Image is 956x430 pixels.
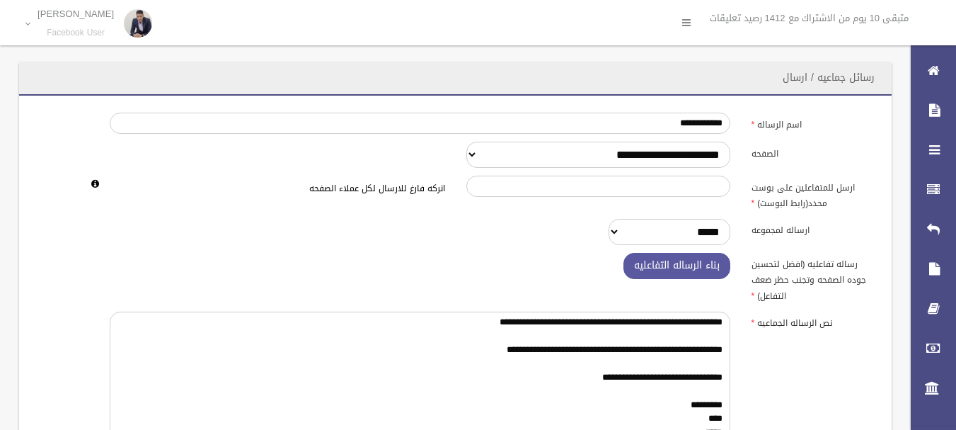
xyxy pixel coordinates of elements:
label: ارسل للمتفاعلين على بوست محدد(رابط البوست) [741,176,884,211]
label: رساله تفاعليه (افضل لتحسين جوده الصفحه وتجنب حظر ضعف التفاعل) [741,253,884,304]
header: رسائل جماعيه / ارسال [766,64,892,91]
p: [PERSON_NAME] [38,9,114,19]
h6: اتركه فارغ للارسال لكل عملاء الصفحه [110,184,445,193]
button: بناء الرساله التفاعليه [623,253,730,279]
label: الصفحه [741,142,884,162]
small: Facebook User [38,28,114,38]
label: نص الرساله الجماعيه [741,312,884,332]
label: ارساله لمجموعه [741,219,884,239]
label: اسم الرساله [741,113,884,132]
